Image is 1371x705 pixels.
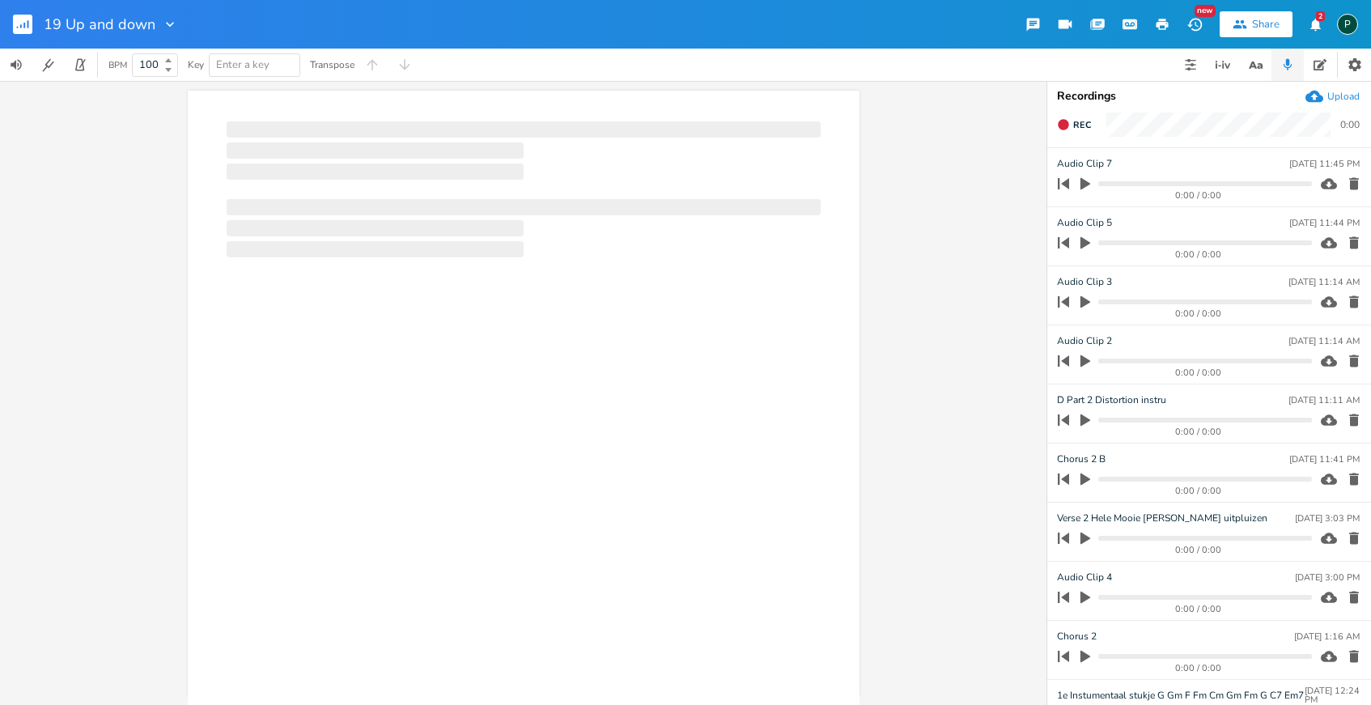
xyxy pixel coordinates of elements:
span: Audio Clip 2 [1057,333,1112,349]
div: 0:00 / 0:00 [1085,486,1312,495]
div: Recordings [1057,91,1361,102]
div: Upload [1327,90,1360,103]
div: Key [188,60,204,70]
div: [DATE] 11:11 AM [1288,396,1360,405]
div: [DATE] 11:14 AM [1288,337,1360,346]
div: 2 [1316,11,1325,21]
div: [DATE] 1:16 AM [1294,632,1360,641]
div: 0:00 / 0:00 [1085,546,1312,554]
div: [DATE] 12:24 PM [1305,686,1360,704]
button: 2 [1299,10,1331,39]
span: Rec [1073,119,1091,131]
span: Enter a key [216,57,270,72]
button: Share [1220,11,1292,37]
span: Audio Clip 4 [1057,570,1112,585]
div: [DATE] 11:14 AM [1288,278,1360,287]
span: Audio Clip 3 [1057,274,1112,290]
span: Chorus 2 [1057,629,1097,644]
span: Audio Clip 5 [1057,215,1112,231]
div: 0:00 / 0:00 [1085,250,1312,259]
div: New [1195,5,1216,17]
button: New [1178,10,1211,39]
div: 0:00 / 0:00 [1085,191,1312,200]
div: 0:00 / 0:00 [1085,427,1312,436]
div: 0:00 / 0:00 [1085,605,1312,614]
span: D Part 2 Distortion instru [1057,393,1166,408]
div: Transpose [310,60,354,70]
div: 0:00 [1340,120,1360,130]
span: Chorus 2 B [1057,452,1106,467]
button: Upload [1305,87,1360,105]
div: [DATE] 11:45 PM [1289,159,1360,168]
div: [DATE] 3:00 PM [1295,573,1360,582]
div: [DATE] 3:03 PM [1295,514,1360,523]
button: P [1337,6,1358,43]
div: [DATE] 11:41 PM [1289,455,1360,464]
div: 0:00 / 0:00 [1085,309,1312,318]
div: 0:00 / 0:00 [1085,664,1312,673]
span: Audio Clip 7 [1057,156,1112,172]
span: 1e Instumentaal stukje G Gm F Fm Cm Gm Fm G C7 Em7 Cm G Fm G etc [1057,688,1305,703]
div: Share [1252,17,1280,32]
span: Verse 2 Hele Mooie [PERSON_NAME] uitpluizen [1057,511,1267,526]
div: BPM [108,61,127,70]
div: 0:00 / 0:00 [1085,368,1312,377]
span: 19 Up and down [44,17,155,32]
div: Piepo [1337,14,1358,35]
button: Rec [1051,112,1097,138]
div: [DATE] 11:44 PM [1289,219,1360,227]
